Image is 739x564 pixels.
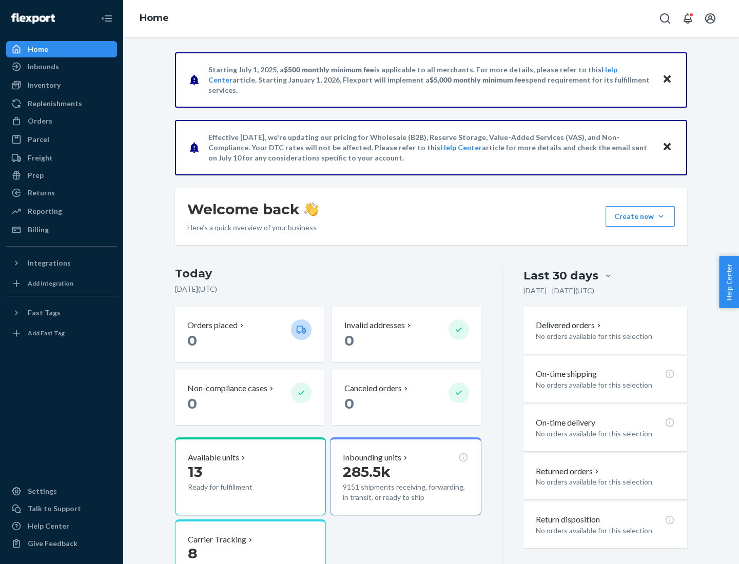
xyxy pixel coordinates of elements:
[655,8,675,29] button: Open Search Box
[536,368,597,380] p: On-time shipping
[28,308,61,318] div: Fast Tags
[343,463,391,480] span: 285.5k
[6,255,117,271] button: Integrations
[188,534,246,546] p: Carrier Tracking
[175,284,481,294] p: [DATE] ( UTC )
[6,58,117,75] a: Inbounds
[28,329,65,337] div: Add Fast Tag
[6,500,117,517] a: Talk to Support
[187,382,267,394] p: Non-compliance cases
[332,307,481,362] button: Invalid addresses 0
[6,150,117,166] a: Freight
[6,203,117,219] a: Reporting
[28,279,73,288] div: Add Integration
[28,206,62,216] div: Reporting
[6,185,117,201] a: Returns
[536,417,595,429] p: On-time delivery
[606,206,675,227] button: Create new
[330,437,481,515] button: Inbounding units285.5k9151 shipments receiving, forwarding, in transit, or ready to ship
[536,526,675,536] p: No orders available for this selection
[208,65,652,95] p: Starting July 1, 2025, a is applicable to all merchants. For more details, please refer to this a...
[28,116,52,126] div: Orders
[28,225,49,235] div: Billing
[536,514,600,526] p: Return disposition
[175,370,324,425] button: Non-compliance cases 0
[6,275,117,292] a: Add Integration
[660,140,674,155] button: Close
[187,395,197,412] span: 0
[131,4,177,33] ol: breadcrumbs
[6,113,117,129] a: Orders
[332,370,481,425] button: Canceled orders 0
[536,429,675,439] p: No orders available for this selection
[175,266,481,282] h3: Today
[6,535,117,552] button: Give Feedback
[344,319,405,331] p: Invalid addresses
[28,188,55,198] div: Returns
[11,13,55,24] img: Flexport logo
[6,41,117,57] a: Home
[28,521,69,531] div: Help Center
[28,258,71,268] div: Integrations
[536,380,675,390] p: No orders available for this selection
[6,305,117,321] button: Fast Tags
[6,325,117,341] a: Add Fast Tag
[536,331,675,341] p: No orders available for this selection
[344,332,354,349] span: 0
[523,268,598,284] div: Last 30 days
[208,132,652,163] p: Effective [DATE], we're updating our pricing for Wholesale (B2B), Reserve Storage, Value-Added Se...
[343,482,468,502] p: 9151 shipments receiving, forwarding, in transit, or ready to ship
[343,452,401,464] p: Inbounding units
[700,8,721,29] button: Open account menu
[523,286,594,296] p: [DATE] - [DATE] ( UTC )
[187,332,197,349] span: 0
[140,12,169,24] a: Home
[719,256,739,308] button: Help Center
[28,503,81,514] div: Talk to Support
[28,153,53,163] div: Freight
[536,466,601,477] button: Returned orders
[6,518,117,534] a: Help Center
[188,463,202,480] span: 13
[28,538,77,549] div: Give Feedback
[28,98,82,109] div: Replenishments
[344,395,354,412] span: 0
[175,307,324,362] button: Orders placed 0
[175,437,326,515] button: Available units13Ready for fulfillment
[28,170,44,180] div: Prep
[28,486,57,496] div: Settings
[440,143,482,152] a: Help Center
[660,72,674,87] button: Close
[187,223,318,233] p: Here’s a quick overview of your business
[6,167,117,184] a: Prep
[188,545,197,562] span: 8
[6,95,117,112] a: Replenishments
[6,131,117,148] a: Parcel
[187,200,318,218] h1: Welcome back
[304,202,318,216] img: hand-wave emoji
[536,319,603,331] button: Delivered orders
[28,62,59,72] div: Inbounds
[96,8,117,29] button: Close Navigation
[344,382,402,394] p: Canceled orders
[536,477,675,487] p: No orders available for this selection
[28,80,61,90] div: Inventory
[188,452,239,464] p: Available units
[430,75,526,84] span: $5,000 monthly minimum fee
[187,319,238,331] p: Orders placed
[6,221,117,238] a: Billing
[28,44,48,54] div: Home
[284,65,374,74] span: $500 monthly minimum fee
[6,77,117,93] a: Inventory
[188,482,283,492] p: Ready for fulfillment
[677,8,698,29] button: Open notifications
[6,483,117,499] a: Settings
[28,134,49,145] div: Parcel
